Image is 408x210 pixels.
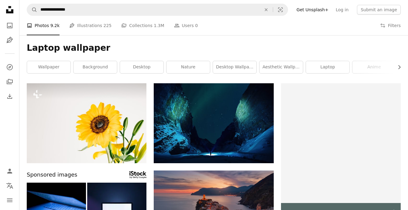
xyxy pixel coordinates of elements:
[27,120,146,126] a: a yellow sunflower in a clear vase
[27,4,37,15] button: Search Unsplash
[27,61,70,73] a: wallpaper
[394,61,401,73] button: scroll list to the right
[195,22,198,29] span: 0
[4,76,16,88] a: Collections
[213,61,256,73] a: desktop wallpaper
[154,22,164,29] span: 1.3M
[259,4,273,15] button: Clear
[27,170,77,179] span: Sponsored images
[352,61,396,73] a: anime
[293,5,332,15] a: Get Unsplash+
[332,5,352,15] a: Log in
[154,83,273,163] img: northern lights
[4,61,16,73] a: Explore
[104,22,112,29] span: 225
[306,61,349,73] a: laptop
[154,120,273,126] a: northern lights
[120,61,163,73] a: desktop
[4,90,16,102] a: Download History
[273,4,288,15] button: Visual search
[27,4,288,16] form: Find visuals sitewide
[27,43,401,53] h1: Laptop wallpaper
[4,165,16,177] a: Log in / Sign up
[4,180,16,192] button: Language
[380,16,401,35] button: Filters
[357,5,401,15] button: Submit an image
[259,61,303,73] a: aesthetic wallpaper
[121,16,164,35] a: Collections 1.3M
[166,61,210,73] a: nature
[27,83,146,163] img: a yellow sunflower in a clear vase
[4,194,16,206] button: Menu
[4,34,16,46] a: Illustrations
[74,61,117,73] a: background
[174,16,198,35] a: Users 0
[4,19,16,32] a: Photos
[69,16,111,35] a: Illustrations 225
